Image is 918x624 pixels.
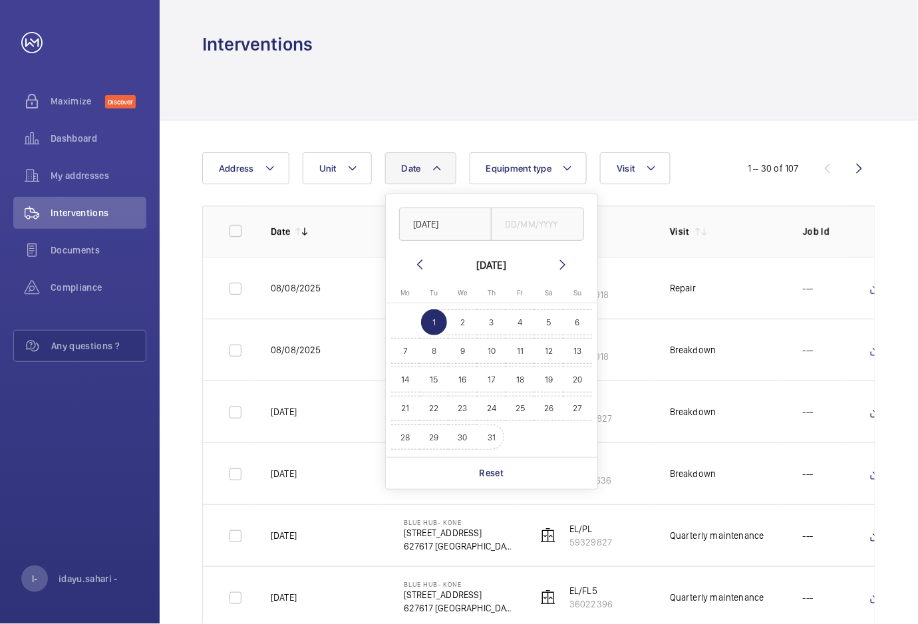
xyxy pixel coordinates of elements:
[402,163,421,174] span: Date
[404,588,516,601] p: [STREET_ADDRESS]
[391,337,420,365] button: July 7, 2025
[670,529,764,542] div: Quarterly maintenance
[534,394,563,422] button: July 26, 2025
[569,536,612,549] p: 59329827
[507,338,533,364] span: 11
[448,394,477,422] button: July 23, 2025
[51,169,146,182] span: My addresses
[748,162,799,175] div: 1 – 30 of 107
[421,309,447,335] span: 1
[506,337,534,365] button: July 11, 2025
[569,597,613,611] p: 36022396
[271,467,297,480] p: [DATE]
[507,396,533,422] span: 25
[421,338,447,364] span: 8
[507,309,533,335] span: 4
[491,208,584,241] input: DD/MM/YYYY
[563,394,592,422] button: July 27, 2025
[670,591,764,604] div: Quarterly maintenance
[569,522,612,536] p: EL/PL
[540,589,556,605] img: elevator.svg
[536,396,562,422] span: 26
[399,208,492,241] input: DD/MM/YYYY
[540,528,556,544] img: elevator.svg
[420,423,448,452] button: July 29, 2025
[421,367,447,392] span: 15
[670,343,716,357] div: Breakdown
[430,289,438,297] span: Tu
[392,396,418,422] span: 21
[477,337,506,365] button: July 10, 2025
[565,396,591,422] span: 27
[670,281,696,295] div: Repair
[534,365,563,394] button: July 19, 2025
[51,339,146,353] span: Any questions ?
[563,365,592,394] button: July 20, 2025
[450,338,476,364] span: 9
[448,337,477,365] button: July 9, 2025
[51,132,146,145] span: Dashboard
[617,163,635,174] span: Visit
[488,289,496,297] span: Th
[450,367,476,392] span: 16
[478,396,504,422] span: 24
[563,308,592,337] button: July 6, 2025
[477,394,506,422] button: July 24, 2025
[536,367,562,392] span: 19
[803,467,814,480] p: ---
[565,338,591,364] span: 13
[202,152,289,184] button: Address
[271,591,297,604] p: [DATE]
[470,152,587,184] button: Equipment type
[803,281,814,295] p: ---
[479,466,504,480] p: Reset
[51,206,146,220] span: Interventions
[803,405,814,418] p: ---
[271,343,321,357] p: 08/08/2025
[105,95,136,108] span: Discover
[448,365,477,394] button: July 16, 2025
[391,423,420,452] button: July 28, 2025
[534,308,563,337] button: July 5, 2025
[545,289,553,297] span: Sa
[517,289,523,297] span: Fr
[477,365,506,394] button: July 17, 2025
[420,337,448,365] button: July 8, 2025
[392,367,418,392] span: 14
[507,367,533,392] span: 18
[271,405,297,418] p: [DATE]
[670,467,716,480] div: Breakdown
[51,243,146,257] span: Documents
[32,572,37,585] p: I-
[391,365,420,394] button: July 14, 2025
[420,308,448,337] button: July 1, 2025
[536,309,562,335] span: 5
[420,394,448,422] button: July 22, 2025
[534,337,563,365] button: July 12, 2025
[202,32,313,57] h1: Interventions
[51,281,146,294] span: Compliance
[478,367,504,392] span: 17
[670,225,690,238] p: Visit
[59,572,118,585] p: idayu.sahari -
[506,365,534,394] button: July 18, 2025
[404,540,516,553] p: 627617 [GEOGRAPHIC_DATA]
[569,584,613,597] p: EL/FL5
[565,309,591,335] span: 6
[392,338,418,364] span: 7
[448,423,477,452] button: July 30, 2025
[271,225,290,238] p: Date
[573,289,581,297] span: Su
[448,308,477,337] button: July 2, 2025
[478,338,504,364] span: 10
[450,424,476,450] span: 30
[477,423,506,452] button: July 31, 2025
[506,308,534,337] button: July 4, 2025
[271,281,321,295] p: 08/08/2025
[421,396,447,422] span: 22
[565,367,591,392] span: 20
[219,163,254,174] span: Address
[536,338,562,364] span: 12
[478,424,504,450] span: 31
[476,257,506,273] div: [DATE]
